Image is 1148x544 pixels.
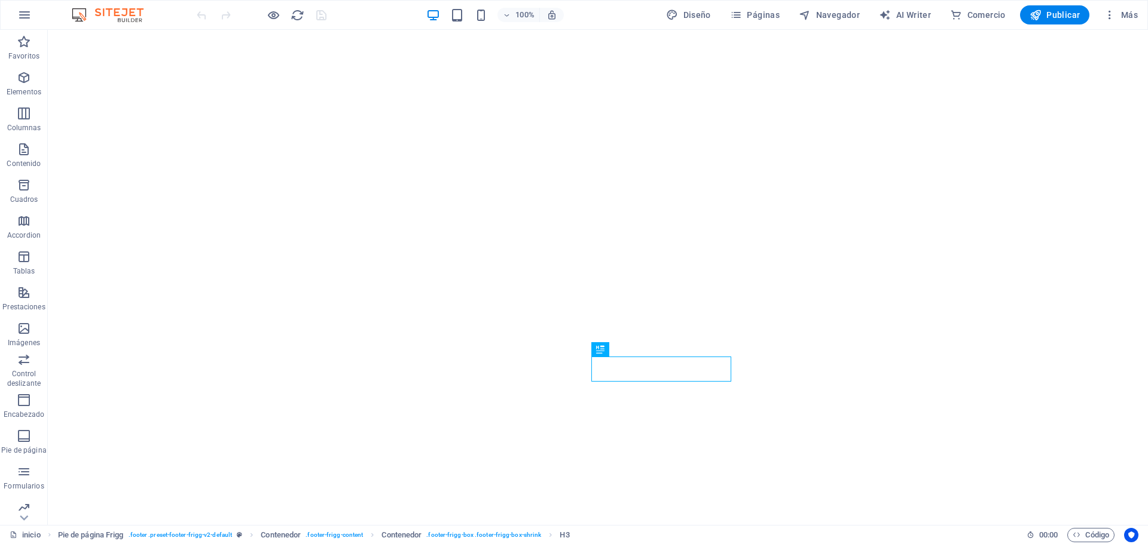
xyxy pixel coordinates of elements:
img: Editor Logo [69,8,158,22]
span: 00 00 [1039,528,1058,542]
p: Accordion [7,230,41,240]
button: Publicar [1020,5,1090,24]
button: Diseño [661,5,716,24]
span: : [1048,530,1049,539]
p: Columnas [7,123,41,133]
span: . footer .preset-footer-frigg-v2-default [129,528,233,542]
span: . footer-frigg-box .footer-frigg-box-shrink [426,528,541,542]
button: Haz clic para salir del modo de previsualización y seguir editando [266,8,280,22]
span: Navegador [799,9,860,21]
nav: breadcrumb [58,528,570,542]
span: Haz clic para seleccionar y doble clic para editar [560,528,569,542]
span: Diseño [666,9,711,21]
p: Contenido [7,159,41,168]
button: Más [1099,5,1143,24]
button: Usercentrics [1124,528,1138,542]
i: Volver a cargar página [291,8,304,22]
p: Encabezado [4,410,44,419]
button: Páginas [725,5,784,24]
div: Diseño (Ctrl+Alt+Y) [661,5,716,24]
button: reload [290,8,304,22]
span: Más [1104,9,1138,21]
span: Haz clic para seleccionar y doble clic para editar [381,528,422,542]
span: Código [1073,528,1109,542]
span: Páginas [730,9,780,21]
p: Formularios [4,481,44,491]
span: Haz clic para seleccionar y doble clic para editar [261,528,301,542]
h6: 100% [515,8,535,22]
i: Este elemento es un preajuste personalizable [237,531,242,538]
a: Haz clic para cancelar la selección y doble clic para abrir páginas [10,528,41,542]
p: Prestaciones [2,302,45,312]
span: Haz clic para seleccionar y doble clic para editar [58,528,124,542]
p: Cuadros [10,195,38,204]
p: Tablas [13,266,35,276]
button: AI Writer [874,5,936,24]
i: Al redimensionar, ajustar el nivel de zoom automáticamente para ajustarse al dispositivo elegido. [546,10,557,20]
span: . footer-frigg-content [306,528,363,542]
span: Comercio [950,9,1006,21]
p: Pie de página [1,445,46,455]
p: Imágenes [8,338,40,348]
span: Publicar [1030,9,1080,21]
button: 100% [497,8,540,22]
p: Favoritos [8,51,39,61]
button: Navegador [794,5,865,24]
button: Código [1067,528,1115,542]
h6: Tiempo de la sesión [1027,528,1058,542]
button: Comercio [945,5,1010,24]
p: Elementos [7,87,41,97]
span: AI Writer [879,9,931,21]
